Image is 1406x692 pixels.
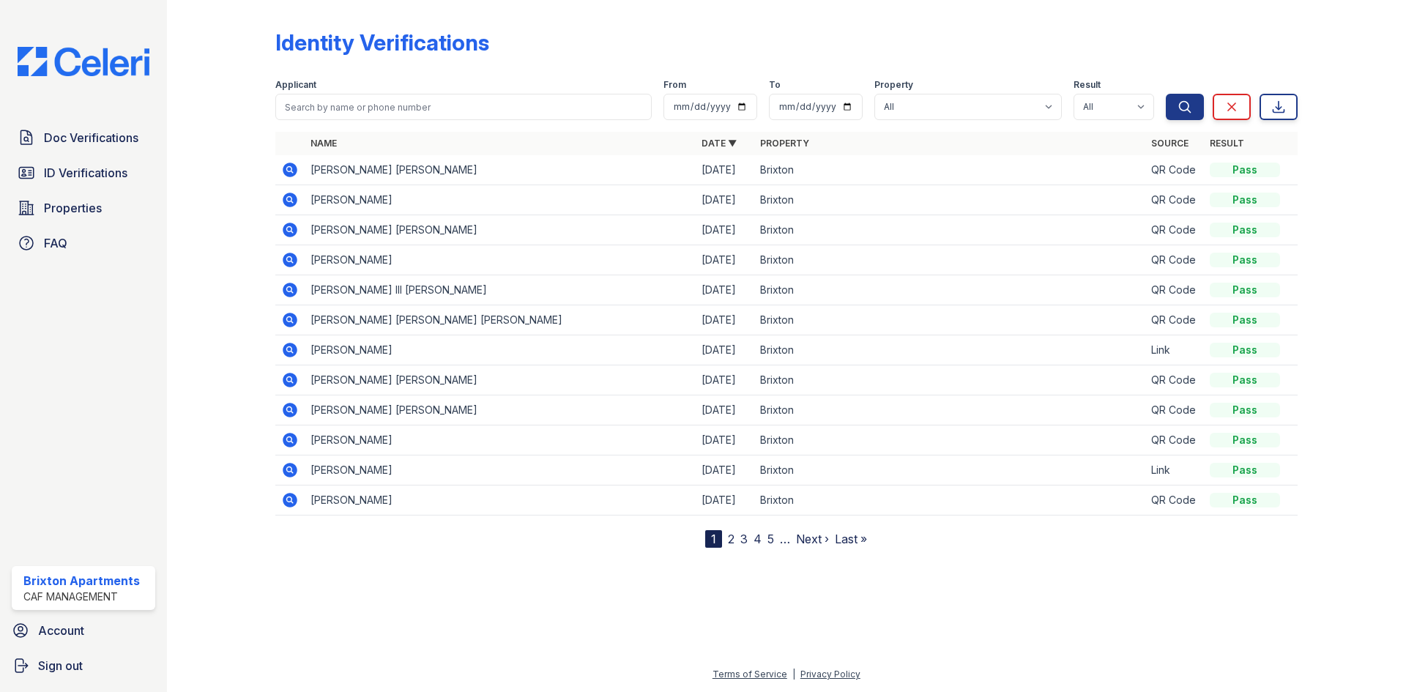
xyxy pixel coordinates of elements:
[696,395,754,425] td: [DATE]
[6,47,161,76] img: CE_Logo_Blue-a8612792a0a2168367f1c8372b55b34899dd931a85d93a1a3d3e32e68fde9ad4.png
[12,158,155,187] a: ID Verifications
[1210,138,1244,149] a: Result
[754,532,762,546] a: 4
[754,245,1145,275] td: Brixton
[1210,493,1280,507] div: Pass
[6,616,161,645] a: Account
[1145,395,1204,425] td: QR Code
[696,485,754,516] td: [DATE]
[305,485,696,516] td: [PERSON_NAME]
[835,532,867,546] a: Last »
[713,669,787,680] a: Terms of Service
[696,425,754,455] td: [DATE]
[1210,193,1280,207] div: Pass
[305,335,696,365] td: [PERSON_NAME]
[1145,365,1204,395] td: QR Code
[800,669,860,680] a: Privacy Policy
[1145,455,1204,485] td: Link
[754,455,1145,485] td: Brixton
[1145,245,1204,275] td: QR Code
[1145,155,1204,185] td: QR Code
[38,657,83,674] span: Sign out
[696,215,754,245] td: [DATE]
[767,532,774,546] a: 5
[754,485,1145,516] td: Brixton
[44,164,127,182] span: ID Verifications
[12,123,155,152] a: Doc Verifications
[754,305,1145,335] td: Brixton
[305,245,696,275] td: [PERSON_NAME]
[305,425,696,455] td: [PERSON_NAME]
[754,365,1145,395] td: Brixton
[1145,485,1204,516] td: QR Code
[310,138,337,149] a: Name
[696,275,754,305] td: [DATE]
[1145,185,1204,215] td: QR Code
[1210,253,1280,267] div: Pass
[12,228,155,258] a: FAQ
[305,275,696,305] td: [PERSON_NAME] III [PERSON_NAME]
[663,79,686,91] label: From
[275,29,489,56] div: Identity Verifications
[874,79,913,91] label: Property
[23,589,140,604] div: CAF Management
[696,185,754,215] td: [DATE]
[1145,305,1204,335] td: QR Code
[305,305,696,335] td: [PERSON_NAME] [PERSON_NAME] [PERSON_NAME]
[23,572,140,589] div: Brixton Apartments
[702,138,737,149] a: Date ▼
[275,94,652,120] input: Search by name or phone number
[44,199,102,217] span: Properties
[275,79,316,91] label: Applicant
[754,185,1145,215] td: Brixton
[1210,403,1280,417] div: Pass
[305,365,696,395] td: [PERSON_NAME] [PERSON_NAME]
[305,455,696,485] td: [PERSON_NAME]
[1074,79,1101,91] label: Result
[38,622,84,639] span: Account
[754,335,1145,365] td: Brixton
[1210,313,1280,327] div: Pass
[6,651,161,680] a: Sign out
[754,275,1145,305] td: Brixton
[12,193,155,223] a: Properties
[305,185,696,215] td: [PERSON_NAME]
[754,425,1145,455] td: Brixton
[740,532,748,546] a: 3
[1145,335,1204,365] td: Link
[780,530,790,548] span: …
[696,305,754,335] td: [DATE]
[696,455,754,485] td: [DATE]
[44,129,138,146] span: Doc Verifications
[705,530,722,548] div: 1
[1210,463,1280,477] div: Pass
[305,155,696,185] td: [PERSON_NAME] [PERSON_NAME]
[305,395,696,425] td: [PERSON_NAME] [PERSON_NAME]
[796,532,829,546] a: Next ›
[44,234,67,252] span: FAQ
[696,335,754,365] td: [DATE]
[1151,138,1189,149] a: Source
[696,245,754,275] td: [DATE]
[754,395,1145,425] td: Brixton
[1210,433,1280,447] div: Pass
[1210,343,1280,357] div: Pass
[1145,275,1204,305] td: QR Code
[754,215,1145,245] td: Brixton
[696,155,754,185] td: [DATE]
[1210,283,1280,297] div: Pass
[1210,163,1280,177] div: Pass
[760,138,809,149] a: Property
[1145,215,1204,245] td: QR Code
[1145,425,1204,455] td: QR Code
[792,669,795,680] div: |
[769,79,781,91] label: To
[1210,373,1280,387] div: Pass
[696,365,754,395] td: [DATE]
[305,215,696,245] td: [PERSON_NAME] [PERSON_NAME]
[754,155,1145,185] td: Brixton
[1210,223,1280,237] div: Pass
[728,532,734,546] a: 2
